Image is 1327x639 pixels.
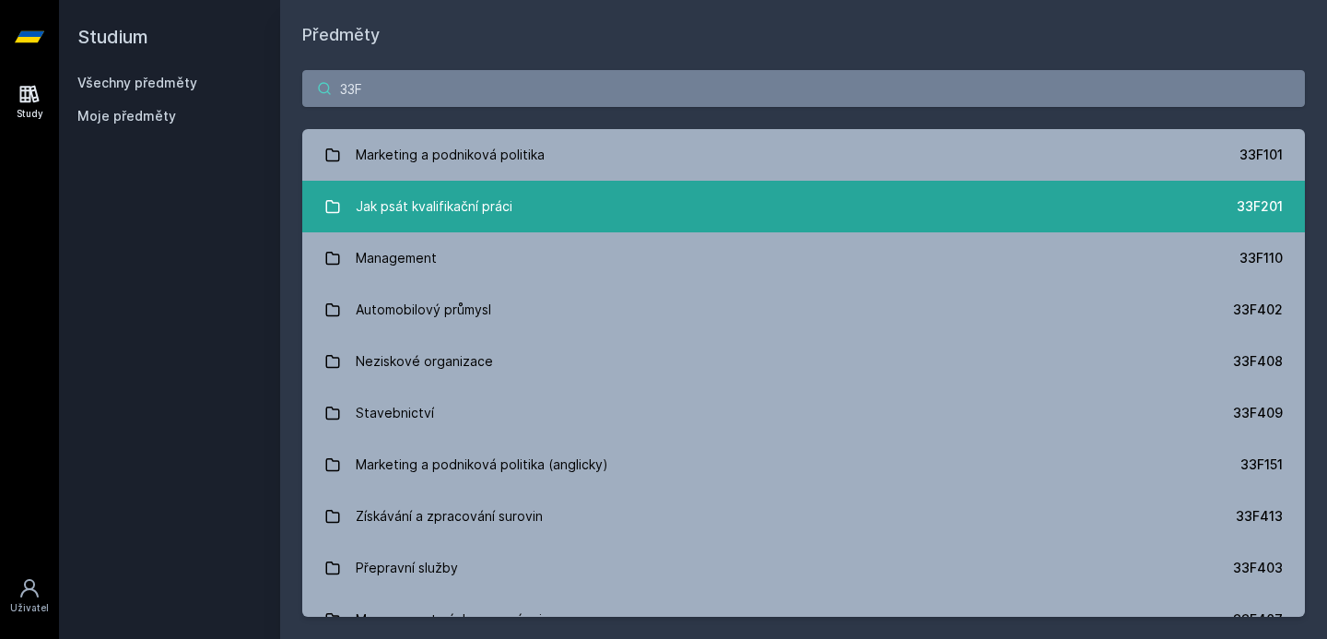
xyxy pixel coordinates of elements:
div: Management [356,240,437,277]
div: 33F407 [1233,610,1283,629]
a: Uživatel [4,568,55,624]
div: 33F402 [1233,301,1283,319]
a: Jak psát kvalifikační práci 33F201 [302,181,1305,232]
div: 33F413 [1236,507,1283,526]
div: Uživatel [10,601,49,615]
div: 33F409 [1233,404,1283,422]
div: Automobilový průmysl [356,291,491,328]
input: Název nebo ident předmětu… [302,70,1305,107]
a: Marketing a podniková politika 33F101 [302,129,1305,181]
div: Přepravní služby [356,550,458,586]
span: Moje předměty [77,107,176,125]
a: Marketing a podniková politika (anglicky) 33F151 [302,439,1305,491]
a: Automobilový průmysl 33F402 [302,284,1305,336]
div: Získávání a zpracování surovin [356,498,543,535]
div: Neziskové organizace [356,343,493,380]
div: 33F110 [1239,249,1283,267]
a: Přepravní služby 33F403 [302,542,1305,594]
div: Marketing a podniková politika (anglicky) [356,446,608,483]
a: Všechny předměty [77,75,197,90]
a: Study [4,74,55,130]
a: Získávání a zpracování surovin 33F413 [302,491,1305,542]
div: Marketing a podniková politika [356,136,545,173]
div: 33F101 [1239,146,1283,164]
div: Stavebnictví [356,395,434,432]
a: Stavebnictví 33F409 [302,387,1305,439]
div: 33F201 [1237,197,1283,216]
h1: Předměty [302,22,1305,48]
a: Neziskové organizace 33F408 [302,336,1305,387]
div: Management výzkumu a vývoje [356,601,550,638]
div: 33F151 [1240,456,1283,474]
div: 33F403 [1233,559,1283,577]
div: Jak psát kvalifikační práci [356,188,512,225]
a: Management 33F110 [302,232,1305,284]
div: 33F408 [1233,352,1283,371]
div: Study [17,107,43,121]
